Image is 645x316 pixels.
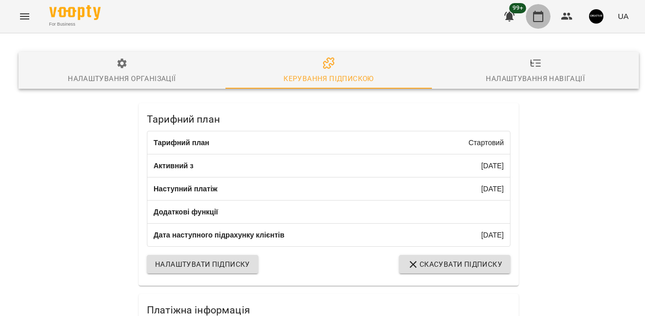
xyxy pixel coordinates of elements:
button: Скасувати підписку [399,255,510,273]
button: Налаштувати підписку [147,255,258,273]
div: [DATE] [481,161,504,171]
img: c23ded83cd5f3a465fb1844f00e21456.png [589,9,603,24]
span: For Business [49,21,101,28]
div: Додаткові функції [154,207,218,217]
div: Стартовий [468,137,504,148]
div: Наступний платіж [154,184,218,194]
button: Menu [12,4,37,29]
span: UA [618,11,629,22]
div: Налаштування організації [68,72,176,85]
div: [DATE] [481,184,504,194]
div: [DATE] [481,230,504,240]
h6: Тарифний план [147,111,510,127]
span: Скасувати підписку [407,258,502,270]
button: UA [614,7,633,26]
span: Налаштувати підписку [155,258,250,270]
div: Дата наступного підрахунку клієнтів [154,230,284,240]
div: Тарифний план [154,137,210,148]
div: Налаштування навігації [486,72,585,85]
div: Керування підпискою [283,72,373,85]
img: Voopty Logo [49,5,101,20]
div: Активний з [154,161,194,171]
span: 99+ [509,3,526,13]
